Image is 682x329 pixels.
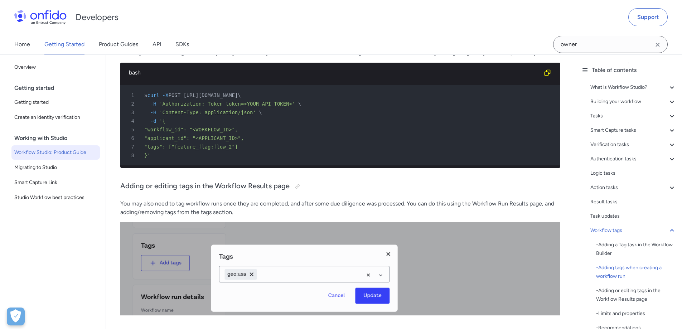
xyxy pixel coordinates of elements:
[129,68,540,77] div: bash
[120,181,560,192] h3: Adding or editing tags in the Workflow Results page
[123,151,139,160] span: 8
[596,241,676,258] a: -Adding a Tag task in the Workflow Builder
[14,98,97,107] span: Getting started
[596,286,676,304] a: -Adding or editing tags in the Workflow Results page
[11,95,100,110] a: Getting started
[159,101,295,107] span: 'Authorization: Token token=<YOUR_API_TOKEN>'
[590,83,676,92] a: What is Workflow Studio?
[123,108,139,117] span: 3
[14,193,97,202] span: Studio Workflow best practices
[14,163,97,172] span: Migrating to Studio
[144,135,244,141] span: "applicant_id": "<APPLICANT_ID>",
[150,101,156,107] span: -H
[590,198,676,206] a: Result tasks
[11,175,100,190] a: Smart Capture Link
[596,263,676,281] a: -Adding tags when creating a workflow run
[596,286,676,304] div: - Adding or editing tags in the Workflow Results page
[14,113,97,122] span: Create an identity verification
[7,308,25,325] div: Cookie Preferences
[150,110,156,115] span: -H
[590,97,676,106] a: Building your workflow
[590,155,676,163] a: Authentication tasks
[7,308,25,325] button: Open Preferences
[175,34,189,54] a: SDKs
[596,241,676,258] div: - Adding a Tag task in the Workflow Builder
[144,127,238,132] span: "workflow_id": "<WORKFLOW_ID>",
[14,148,97,157] span: Workflow Studio: Product Guide
[259,110,262,115] span: \
[590,183,676,192] a: Action tasks
[580,66,676,74] div: Table of contents
[590,226,676,235] a: Workflow tags
[590,169,676,178] a: Logic tasks
[628,8,668,26] a: Support
[123,142,139,151] span: 7
[590,140,676,149] a: Verification tasks
[144,144,238,150] span: "tags": ["feature_flag:flow_2"]
[123,125,139,134] span: 5
[99,34,138,54] a: Product Guides
[147,92,159,98] span: curl
[11,60,100,74] a: Overview
[590,212,676,221] a: Task updates
[540,66,555,80] button: Copy code snippet button
[11,145,100,160] a: Workflow Studio: Product Guide
[14,178,97,187] span: Smart Capture Link
[14,81,103,95] div: Getting started
[123,100,139,108] span: 2
[14,131,103,145] div: Working with Studio
[120,222,560,315] img: Add tags in dashboard
[14,34,30,54] a: Home
[596,309,676,318] a: -Limits and properties
[553,36,668,53] input: Onfido search input field
[159,118,165,124] span: '{
[123,117,139,125] span: 4
[159,110,256,115] span: 'Content-Type: application/json'
[163,92,169,98] span: -X
[11,160,100,175] a: Migrating to Studio
[14,10,67,24] img: Onfido Logo
[11,110,100,125] a: Create an identity verification
[11,190,100,205] a: Studio Workflow best practices
[14,63,97,72] span: Overview
[144,92,147,98] span: $
[298,101,301,107] span: \
[76,11,118,23] h1: Developers
[238,92,241,98] span: \
[596,263,676,281] div: - Adding tags when creating a workflow run
[120,199,560,217] p: You may also need to tag workflow runs once they are completed, and after some due diligence was ...
[590,126,676,135] a: Smart Capture tasks
[590,112,676,120] a: Tasks
[123,91,139,100] span: 1
[123,134,139,142] span: 6
[168,92,238,98] span: POST [URL][DOMAIN_NAME]
[144,153,150,158] span: }'
[153,34,161,54] a: API
[596,309,676,318] div: - Limits and properties
[150,118,156,124] span: -d
[44,34,84,54] a: Getting Started
[653,40,662,49] svg: Clear search field button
